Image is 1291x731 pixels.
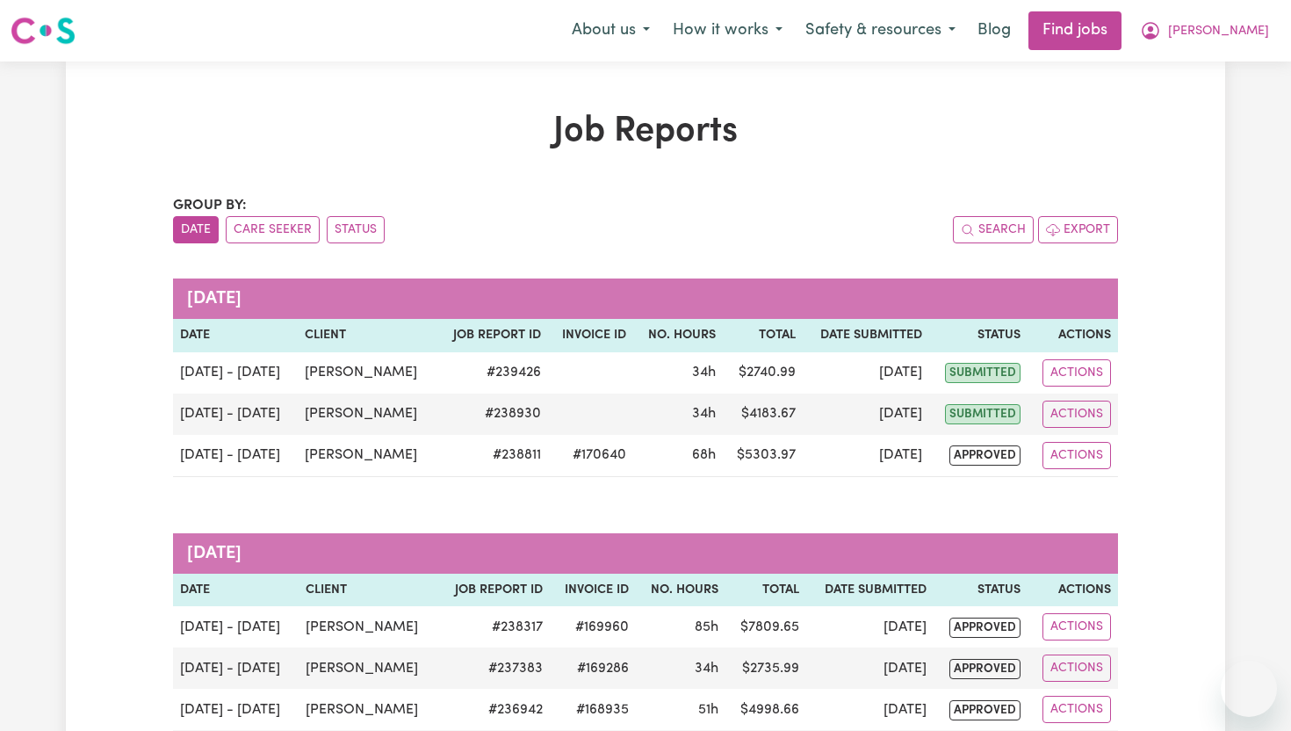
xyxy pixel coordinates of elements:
[299,606,437,648] td: [PERSON_NAME]
[11,11,76,51] a: Careseekers logo
[803,435,929,477] td: [DATE]
[560,12,661,49] button: About us
[436,319,548,352] th: Job Report ID
[1042,359,1111,387] button: Actions
[173,394,298,435] td: [DATE] - [DATE]
[695,620,718,634] span: 85 hours
[794,12,967,49] button: Safety & resources
[949,445,1021,466] span: approved
[173,352,298,394] td: [DATE] - [DATE]
[725,648,805,689] td: $ 2735.99
[949,700,1021,720] span: approved
[723,435,803,477] td: $ 5303.97
[806,606,934,648] td: [DATE]
[1042,655,1111,682] button: Actions
[550,648,636,689] td: #169286
[1028,574,1118,607] th: Actions
[550,689,636,730] td: #168935
[806,648,934,689] td: [DATE]
[633,319,723,352] th: No. Hours
[967,11,1021,50] a: Blog
[1168,22,1269,41] span: [PERSON_NAME]
[1129,12,1280,49] button: My Account
[1042,696,1111,723] button: Actions
[934,574,1028,607] th: Status
[298,394,436,435] td: [PERSON_NAME]
[299,689,437,730] td: [PERSON_NAME]
[437,574,550,607] th: Job Report ID
[226,216,320,243] button: sort invoices by care seeker
[953,216,1034,243] button: Search
[698,703,718,717] span: 51 hours
[692,407,716,421] span: 34 hours
[11,15,76,47] img: Careseekers logo
[173,533,1118,574] caption: [DATE]
[803,319,929,352] th: Date Submitted
[327,216,385,243] button: sort invoices by paid status
[806,574,934,607] th: Date Submitted
[1028,11,1122,50] a: Find jobs
[692,448,716,462] span: 68 hours
[803,352,929,394] td: [DATE]
[550,574,636,607] th: Invoice ID
[1042,442,1111,469] button: Actions
[806,689,934,730] td: [DATE]
[550,606,636,648] td: #169960
[1038,216,1118,243] button: Export
[436,435,548,477] td: # 238811
[173,574,299,607] th: Date
[173,435,298,477] td: [DATE] - [DATE]
[437,689,550,730] td: # 236942
[1042,401,1111,428] button: Actions
[723,352,803,394] td: $ 2740.99
[723,394,803,435] td: $ 4183.67
[803,394,929,435] td: [DATE]
[949,618,1021,638] span: approved
[695,662,718,676] span: 34 hours
[299,648,437,689] td: [PERSON_NAME]
[725,689,805,730] td: $ 4998.66
[548,319,633,352] th: Invoice ID
[173,199,247,213] span: Group by:
[173,216,219,243] button: sort invoices by date
[929,319,1028,352] th: Status
[725,574,805,607] th: Total
[173,111,1118,153] h1: Job Reports
[437,606,550,648] td: # 238317
[636,574,725,607] th: No. Hours
[173,689,299,730] td: [DATE] - [DATE]
[298,352,436,394] td: [PERSON_NAME]
[173,648,299,689] td: [DATE] - [DATE]
[437,648,550,689] td: # 237383
[945,363,1021,383] span: submitted
[661,12,794,49] button: How it works
[1028,319,1118,352] th: Actions
[436,394,548,435] td: # 238930
[548,435,633,477] td: #170640
[173,279,1118,319] caption: [DATE]
[1042,613,1111,641] button: Actions
[173,606,299,648] td: [DATE] - [DATE]
[298,319,436,352] th: Client
[299,574,437,607] th: Client
[173,319,298,352] th: Date
[1221,661,1277,717] iframe: Button to launch messaging window
[723,319,803,352] th: Total
[298,435,436,477] td: [PERSON_NAME]
[945,404,1021,424] span: submitted
[692,365,716,380] span: 34 hours
[436,352,548,394] td: # 239426
[725,606,805,648] td: $ 7809.65
[949,659,1021,679] span: approved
